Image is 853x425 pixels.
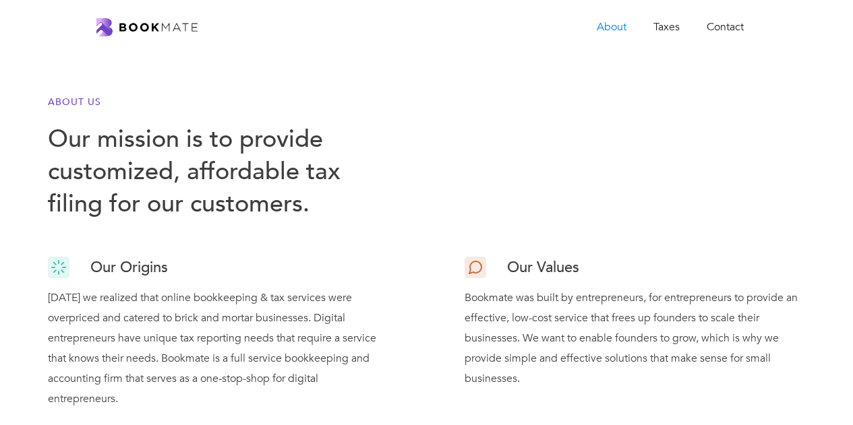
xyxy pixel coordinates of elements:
[583,13,640,41] a: About
[48,281,389,409] div: [DATE] we realized that online bookkeeping & tax services were overpriced and catered to brick an...
[465,281,806,389] div: Bookmate was built by entrepreneurs, for entrepreneurs to provide an effective, low-cost service ...
[96,18,198,36] a: home
[693,13,757,41] a: Contact
[48,95,389,110] h6: About Us
[640,13,693,41] a: Taxes
[507,254,579,281] h3: Our Values
[48,123,389,220] h1: Our mission is to provide customized, affordable tax filing for our customers.
[90,254,168,281] h3: Our Origins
